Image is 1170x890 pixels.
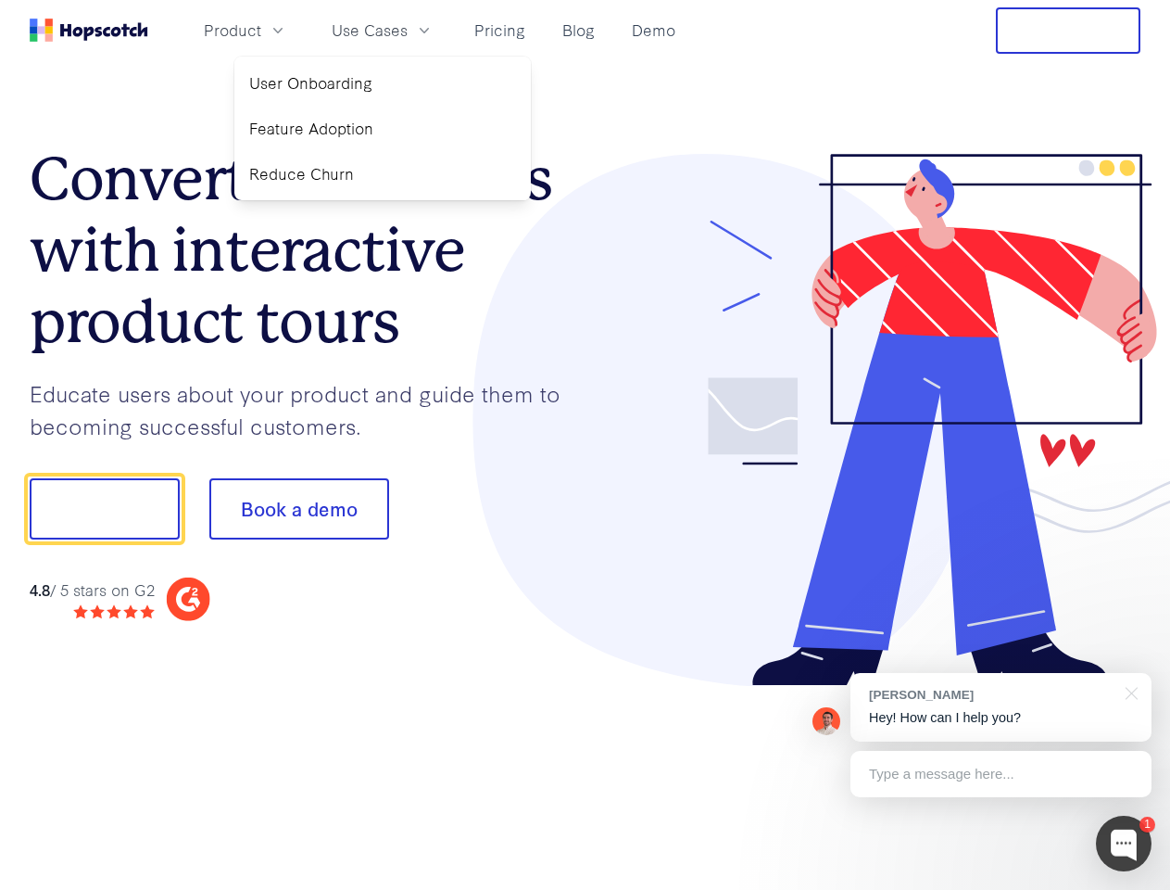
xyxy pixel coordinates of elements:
[193,15,298,45] button: Product
[321,15,445,45] button: Use Cases
[204,19,261,42] span: Product
[30,478,180,540] button: Show me!
[242,64,523,102] a: User Onboarding
[242,155,523,193] a: Reduce Churn
[30,19,148,42] a: Home
[242,109,523,147] a: Feature Adoption
[869,708,1133,728] p: Hey! How can I help you?
[624,15,683,45] a: Demo
[209,478,389,540] button: Book a demo
[30,578,50,600] strong: 4.8
[332,19,408,42] span: Use Cases
[996,7,1140,54] button: Free Trial
[30,377,585,441] p: Educate users about your product and guide them to becoming successful customers.
[850,751,1151,797] div: Type a message here...
[869,686,1114,704] div: [PERSON_NAME]
[467,15,533,45] a: Pricing
[1139,817,1155,833] div: 1
[30,144,585,357] h1: Convert more trials with interactive product tours
[812,707,840,735] img: Mark Spera
[30,578,155,602] div: / 5 stars on G2
[555,15,602,45] a: Blog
